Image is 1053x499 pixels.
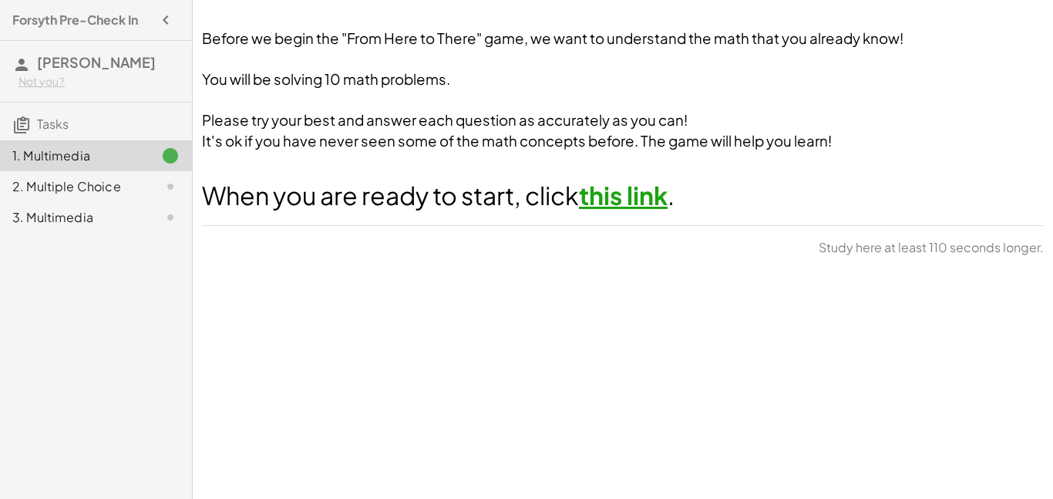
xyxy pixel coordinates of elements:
span: It's ok if you have never seen some of the math concepts before. The game will help you learn! [202,132,832,150]
span: Study here at least 110 seconds longer. [819,238,1044,257]
i: Task not started. [161,177,180,196]
i: Task finished. [161,147,180,165]
h4: Forsyth Pre-Check In [12,11,138,29]
span: You will be solving 10 math problems. [202,70,450,88]
div: Not you? [19,74,180,89]
div: 3. Multimedia [12,208,136,227]
span: When you are ready to start, click [202,180,579,211]
span: Tasks [37,116,69,132]
span: Please try your best and answer each question as accurately as you can! [202,111,688,129]
span: [PERSON_NAME] [37,53,156,71]
span: Before we begin the "From Here to There" game, we want to understand the math that you already know! [202,29,903,47]
div: 2. Multiple Choice [12,177,136,196]
div: 1. Multimedia [12,147,136,165]
a: this link [579,180,668,211]
span: . [668,180,675,211]
i: Task not started. [161,208,180,227]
